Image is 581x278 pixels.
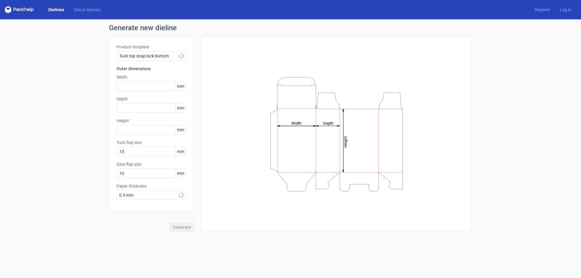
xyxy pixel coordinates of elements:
span: 0.5 mm [119,192,179,198]
span: mm [175,103,186,113]
a: Log in [555,7,576,13]
tspan: Depth [323,121,333,125]
tspan: Width [291,121,301,125]
a: Dielines [44,7,69,13]
h3: Outer dimensions [117,66,186,72]
label: Paper thickness [117,183,186,189]
span: Tuck top snap lock bottom [119,53,179,59]
label: Glue flap size [117,161,186,167]
span: mm [175,169,186,178]
span: mm [175,125,186,134]
label: Product template [117,44,186,50]
a: Diecut layouts [69,7,105,13]
label: Depth [117,96,186,102]
tspan: Height [343,136,348,147]
label: Height [117,118,186,124]
label: Width [117,74,186,80]
h1: Generate new dieline [109,24,472,31]
span: mm [175,82,186,91]
span: mm [175,147,186,156]
a: Register [530,7,555,13]
label: Tuck flap size [117,139,186,146]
